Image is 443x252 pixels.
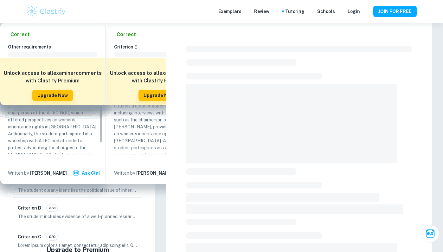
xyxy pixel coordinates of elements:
a: Login [348,8,360,15]
button: Ask Clai [421,225,439,242]
a: Schools [317,8,335,15]
img: clai.svg [73,170,79,176]
p: Written by [114,170,135,177]
h6: Unlock access to all examiner comments with Clastify Premium [110,69,208,85]
span: 3/3 [47,205,58,211]
button: Ask Clai [72,167,102,179]
p: The criterion is fulfilled as the student demonstrates planned research throughout the [GEOGRAPHI... [114,81,203,179]
h6: Other requirements [8,43,102,50]
h6: [PERSON_NAME] [30,170,67,177]
h6: Criterion E [114,43,209,50]
img: Clastify logo [26,5,67,18]
p: Written by [8,170,29,177]
button: Upgrade Now [138,90,179,101]
p: The student clearly identifies the political issue of inheritance laws and their impact on women'... [18,187,137,194]
button: Upgrade Now [32,90,73,101]
button: JOIN FOR FREE [373,6,417,17]
p: The student includes evidence of a well-planned research process, demonstrating a clear engagemen... [18,213,137,220]
h6: Correct [117,31,136,38]
p: The criterion is fulfilled as the student conducted interviews with key figures such as El [PERSO... [8,81,97,172]
p: Review [254,8,269,15]
h6: Correct [10,31,30,38]
a: Tutoring [285,8,305,15]
button: Help and Feedback [365,10,368,13]
button: View full profile [68,171,71,175]
h6: [PERSON_NAME] [136,170,173,177]
h6: Criterion B [18,204,41,211]
p: Exemplars [218,8,241,15]
h6: Unlock access to all examiner comments with Clastify Premium [3,69,102,85]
